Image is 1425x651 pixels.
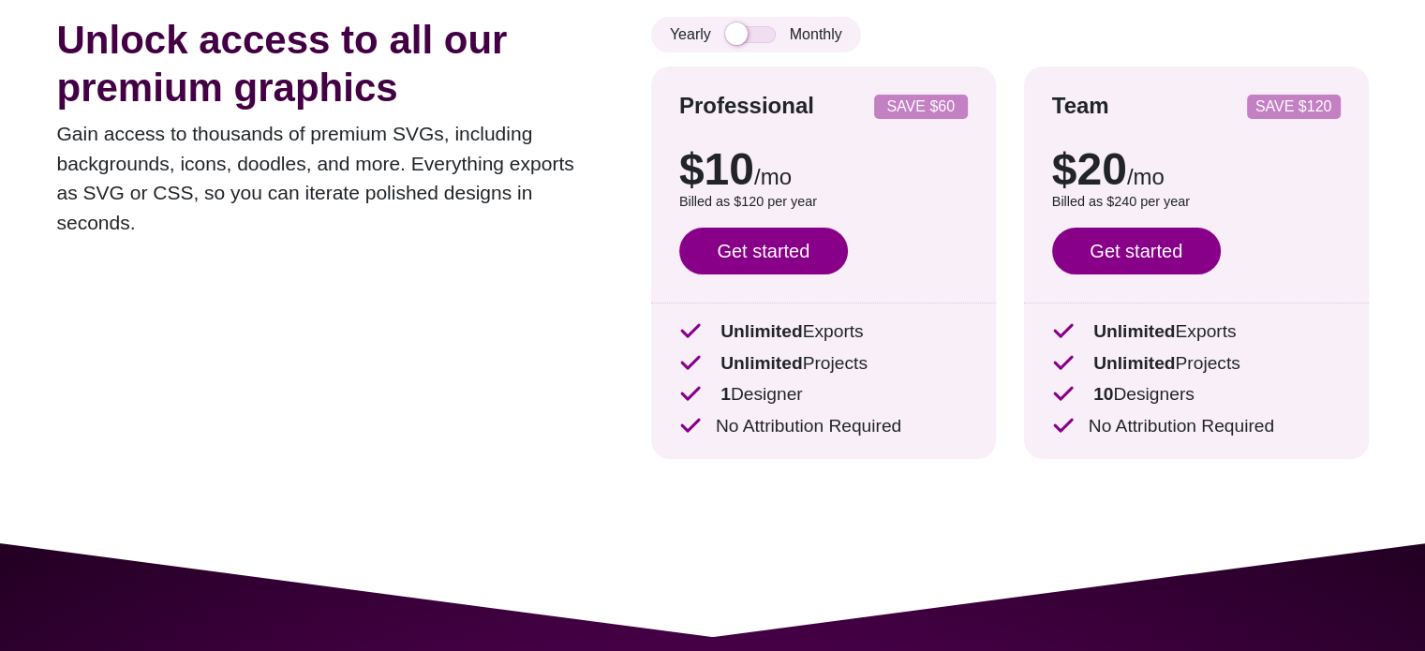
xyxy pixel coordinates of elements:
p: Designers [1052,381,1341,408]
p: Projects [679,350,968,377]
p: Projects [1052,350,1341,377]
p: Gain access to thousands of premium SVGs, including backgrounds, icons, doodles, and more. Everyt... [57,119,595,237]
p: Exports [679,318,968,346]
span: /mo [1127,164,1165,189]
strong: Unlimited [1093,321,1175,341]
div: Yearly Monthly [651,17,861,52]
p: $20 [1052,147,1341,192]
strong: 1 [720,384,731,404]
p: Billed as $120 per year [679,192,968,213]
a: Get started [1052,228,1221,274]
p: Designer [679,381,968,408]
p: No Attribution Required [1052,413,1341,440]
p: SAVE $120 [1254,99,1333,114]
p: $10 [679,147,968,192]
a: Get started [679,228,848,274]
strong: Team [1052,93,1109,118]
strong: Unlimited [1093,353,1175,373]
strong: Unlimited [720,321,802,341]
strong: 10 [1093,384,1113,404]
p: SAVE $60 [882,99,960,114]
strong: Professional [679,93,814,118]
p: Exports [1052,318,1341,346]
p: Billed as $240 per year [1052,192,1341,213]
strong: Unlimited [720,353,802,373]
h1: Unlock access to all our premium graphics [57,17,595,111]
p: No Attribution Required [679,413,968,440]
span: /mo [754,164,792,189]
